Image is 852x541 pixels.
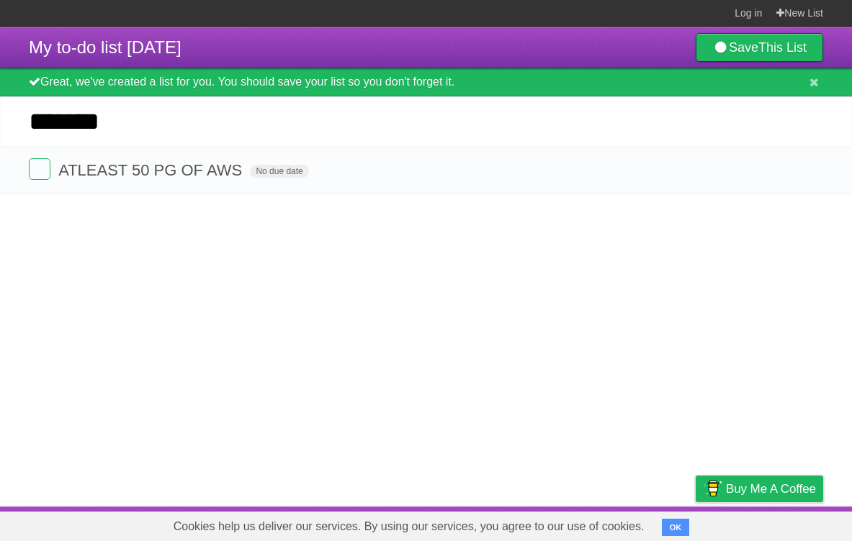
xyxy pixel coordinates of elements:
a: About [504,510,534,537]
label: Done [29,158,50,180]
button: OK [662,519,690,536]
span: No due date [250,165,308,178]
a: Developers [552,510,610,537]
a: Privacy [677,510,714,537]
span: Buy me a coffee [726,476,816,501]
span: Cookies help us deliver our services. By using our services, you agree to our use of cookies. [159,512,659,541]
span: ATLEAST 50 PG OF AWS [58,161,246,179]
img: Buy me a coffee [703,476,722,501]
a: SaveThis List [696,33,823,62]
a: Suggest a feature [732,510,823,537]
a: Terms [628,510,660,537]
a: Buy me a coffee [696,476,823,502]
b: This List [758,40,807,55]
span: My to-do list [DATE] [29,37,181,57]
